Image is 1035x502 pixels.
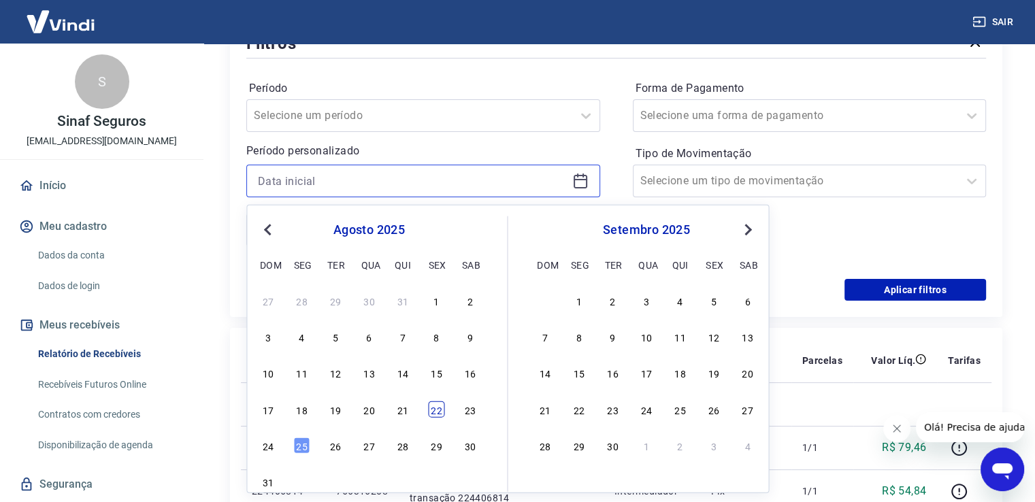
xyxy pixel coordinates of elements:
[740,365,756,381] div: Choose sábado, 20 de setembro de 2025
[882,439,926,456] p: R$ 79,46
[706,437,722,454] div: Choose sexta-feira, 3 de outubro de 2025
[462,256,478,272] div: sab
[636,146,984,162] label: Tipo de Movimentação
[260,256,276,272] div: dom
[604,329,621,345] div: Choose terça-feira, 9 de setembro de 2025
[604,256,621,272] div: ter
[537,329,553,345] div: Choose domingo, 7 de setembro de 2025
[571,437,587,454] div: Choose segunda-feira, 29 de setembro de 2025
[706,329,722,345] div: Choose sexta-feira, 12 de setembro de 2025
[428,401,444,417] div: Choose sexta-feira, 22 de agosto de 2025
[537,401,553,417] div: Choose domingo, 21 de setembro de 2025
[27,134,177,148] p: [EMAIL_ADDRESS][DOMAIN_NAME]
[462,329,478,345] div: Choose sábado, 9 de agosto de 2025
[462,473,478,490] div: Choose sábado, 6 de setembro de 2025
[536,290,758,455] div: month 2025-09
[571,329,587,345] div: Choose segunda-feira, 8 de setembro de 2025
[395,329,411,345] div: Choose quinta-feira, 7 de agosto de 2025
[16,171,187,201] a: Início
[740,401,756,417] div: Choose sábado, 27 de setembro de 2025
[571,292,587,309] div: Choose segunda-feira, 1 de setembro de 2025
[740,222,756,238] button: Next Month
[604,401,621,417] div: Choose terça-feira, 23 de setembro de 2025
[361,473,377,490] div: Choose quarta-feira, 3 de setembro de 2025
[294,401,310,417] div: Choose segunda-feira, 18 de agosto de 2025
[361,365,377,381] div: Choose quarta-feira, 13 de agosto de 2025
[948,354,981,367] p: Tarifas
[740,292,756,309] div: Choose sábado, 6 de setembro de 2025
[571,401,587,417] div: Choose segunda-feira, 22 de setembro de 2025
[16,469,187,499] a: Segurança
[246,143,600,159] p: Período personalizado
[260,329,276,345] div: Choose domingo, 3 de agosto de 2025
[537,292,553,309] div: Choose domingo, 31 de agosto de 2025
[75,54,129,109] div: S
[395,437,411,454] div: Choose quinta-feira, 28 de agosto de 2025
[260,437,276,454] div: Choose domingo, 24 de agosto de 2025
[294,329,310,345] div: Choose segunda-feira, 4 de agosto de 2025
[638,365,655,381] div: Choose quarta-feira, 17 de setembro de 2025
[537,256,553,272] div: dom
[802,354,842,367] p: Parcelas
[604,437,621,454] div: Choose terça-feira, 30 de setembro de 2025
[638,256,655,272] div: qua
[428,329,444,345] div: Choose sexta-feira, 8 de agosto de 2025
[294,473,310,490] div: Choose segunda-feira, 1 de setembro de 2025
[844,279,986,301] button: Aplicar filtros
[636,80,984,97] label: Forma de Pagamento
[33,272,187,300] a: Dados de login
[327,256,344,272] div: ter
[33,401,187,429] a: Contratos com credores
[361,292,377,309] div: Choose quarta-feira, 30 de julho de 2025
[536,222,758,238] div: setembro 2025
[327,292,344,309] div: Choose terça-feira, 29 de julho de 2025
[802,441,842,454] p: 1/1
[361,401,377,417] div: Choose quarta-feira, 20 de agosto de 2025
[706,401,722,417] div: Choose sexta-feira, 26 de setembro de 2025
[638,401,655,417] div: Choose quarta-feira, 24 de setembro de 2025
[361,437,377,454] div: Choose quarta-feira, 27 de agosto de 2025
[672,256,689,272] div: qui
[571,256,587,272] div: seg
[883,415,910,442] iframe: Fechar mensagem
[16,310,187,340] button: Meus recebíveis
[604,292,621,309] div: Choose terça-feira, 2 de setembro de 2025
[395,473,411,490] div: Choose quinta-feira, 4 de setembro de 2025
[57,114,146,129] p: Sinaf Seguros
[428,365,444,381] div: Choose sexta-feira, 15 de agosto de 2025
[571,365,587,381] div: Choose segunda-feira, 15 de setembro de 2025
[260,292,276,309] div: Choose domingo, 27 de julho de 2025
[259,222,276,238] button: Previous Month
[361,256,377,272] div: qua
[260,365,276,381] div: Choose domingo, 10 de agosto de 2025
[706,256,722,272] div: sex
[16,212,187,241] button: Meu cadastro
[33,340,187,368] a: Relatório de Recebíveis
[638,329,655,345] div: Choose quarta-feira, 10 de setembro de 2025
[294,437,310,454] div: Choose segunda-feira, 25 de agosto de 2025
[33,241,187,269] a: Dados da conta
[638,437,655,454] div: Choose quarta-feira, 1 de outubro de 2025
[802,484,842,498] p: 1/1
[327,437,344,454] div: Choose terça-feira, 26 de agosto de 2025
[638,292,655,309] div: Choose quarta-feira, 3 de setembro de 2025
[672,401,689,417] div: Choose quinta-feira, 25 de setembro de 2025
[327,365,344,381] div: Choose terça-feira, 12 de agosto de 2025
[327,473,344,490] div: Choose terça-feira, 2 de setembro de 2025
[871,354,915,367] p: Valor Líq.
[706,365,722,381] div: Choose sexta-feira, 19 de setembro de 2025
[260,401,276,417] div: Choose domingo, 17 de agosto de 2025
[294,365,310,381] div: Choose segunda-feira, 11 de agosto de 2025
[294,256,310,272] div: seg
[428,473,444,490] div: Choose sexta-feira, 5 de setembro de 2025
[395,401,411,417] div: Choose quinta-feira, 21 de agosto de 2025
[462,401,478,417] div: Choose sábado, 23 de agosto de 2025
[882,483,926,499] p: R$ 54,84
[672,437,689,454] div: Choose quinta-feira, 2 de outubro de 2025
[428,292,444,309] div: Choose sexta-feira, 1 de agosto de 2025
[327,329,344,345] div: Choose terça-feira, 5 de agosto de 2025
[8,10,114,20] span: Olá! Precisa de ajuda?
[395,292,411,309] div: Choose quinta-feira, 31 de julho de 2025
[462,292,478,309] div: Choose sábado, 2 de agosto de 2025
[428,437,444,454] div: Choose sexta-feira, 29 de agosto de 2025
